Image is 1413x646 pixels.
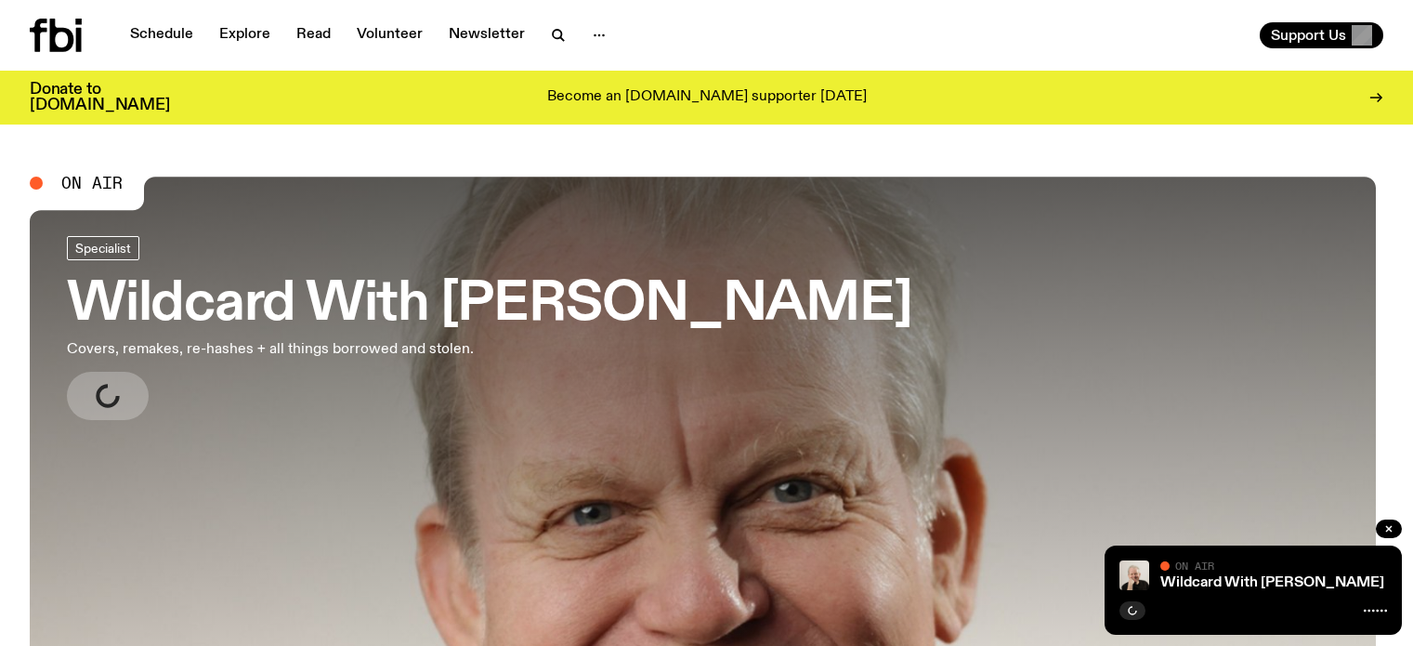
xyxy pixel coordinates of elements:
[1175,560,1214,572] span: On Air
[61,175,123,191] span: On Air
[285,22,342,48] a: Read
[346,22,434,48] a: Volunteer
[438,22,536,48] a: Newsletter
[547,89,867,106] p: Become an [DOMAIN_NAME] supporter [DATE]
[208,22,281,48] a: Explore
[119,22,204,48] a: Schedule
[1271,27,1346,44] span: Support Us
[30,82,170,113] h3: Donate to [DOMAIN_NAME]
[1119,560,1149,590] img: Stuart is smiling charmingly, wearing a black t-shirt against a stark white background.
[67,236,139,260] a: Specialist
[1260,22,1383,48] button: Support Us
[75,241,131,255] span: Specialist
[67,338,543,361] p: Covers, remakes, re-hashes + all things borrowed and stolen.
[1160,575,1384,590] a: Wildcard With [PERSON_NAME]
[67,236,912,420] a: Wildcard With [PERSON_NAME]Covers, remakes, re-hashes + all things borrowed and stolen.
[67,279,912,331] h3: Wildcard With [PERSON_NAME]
